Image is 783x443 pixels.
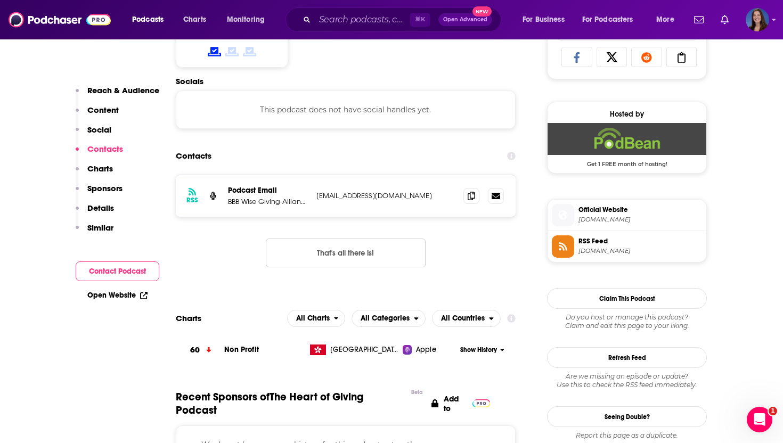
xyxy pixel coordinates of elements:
button: Social [76,125,111,144]
h2: Categories [352,310,426,327]
span: For Podcasters [582,12,633,27]
h3: RSS [186,196,198,204]
div: Report this page as a duplicate. [547,431,707,440]
span: All Categories [361,315,410,322]
img: Podchaser - Follow, Share and Rate Podcasts [9,10,111,30]
button: Content [76,105,119,125]
span: More [656,12,674,27]
span: Official Website [578,205,702,215]
p: Sponsors [87,183,123,193]
p: Charts [87,163,113,174]
h2: Countries [432,310,501,327]
span: feed.podbean.com [578,247,702,255]
div: Hosted by [548,110,706,119]
button: Refresh Feed [547,347,707,368]
img: User Profile [746,8,769,31]
a: Seeing Double? [547,406,707,427]
button: open menu [219,11,279,28]
button: open menu [125,11,177,28]
div: Are we missing an episode or update? Use this to check the RSS feed immediately. [547,372,707,389]
button: Reach & Audience [76,85,159,105]
p: Add to [444,394,467,413]
span: Hong Kong [330,344,399,355]
img: Pro Logo [472,399,490,407]
button: Nothing here. [266,239,426,267]
span: Open Advanced [443,17,487,22]
button: Contacts [76,144,123,163]
a: Share on X/Twitter [597,47,627,67]
button: Details [76,203,114,223]
p: [EMAIL_ADDRESS][DOMAIN_NAME] [316,191,455,200]
span: Podcasts [132,12,164,27]
a: Charts [176,11,213,28]
a: Add to [431,390,490,417]
a: Apple [403,344,456,355]
p: Details [87,203,114,213]
button: Sponsors [76,183,123,203]
p: BBB Wise Giving Alliance [228,197,308,206]
p: Contacts [87,144,123,154]
span: heartgiving.podbean.com [578,216,702,224]
h3: 60 [190,344,200,356]
button: Show profile menu [746,8,769,31]
a: Non Profit [224,345,259,354]
span: RSS Feed [578,236,702,246]
span: Charts [183,12,206,27]
button: Similar [76,223,113,242]
div: This podcast does not have social handles yet. [176,91,516,129]
button: open menu [575,11,649,28]
p: Podcast Email [228,186,308,195]
h2: Platforms [287,310,346,327]
span: Show History [460,346,497,355]
img: Podbean Deal: Get 1 FREE month of hosting! [548,123,706,155]
h2: Charts [176,313,201,323]
button: Charts [76,163,113,183]
a: RSS Feed[DOMAIN_NAME] [552,235,702,258]
a: Copy Link [666,47,697,67]
button: Claim This Podcast [547,288,707,309]
span: Monitoring [227,12,265,27]
a: Official Website[DOMAIN_NAME] [552,204,702,226]
p: Content [87,105,119,115]
div: Claim and edit this page to your liking. [547,313,707,330]
p: Reach & Audience [87,85,159,95]
a: Share on Reddit [631,47,662,67]
span: All Countries [441,315,485,322]
p: Social [87,125,111,135]
span: Recent Sponsors of The Heart of Giving Podcast [176,390,406,417]
button: open menu [649,11,688,28]
a: Show notifications dropdown [716,11,733,29]
p: Similar [87,223,113,233]
span: All Charts [296,315,330,322]
div: Search podcasts, credits, & more... [296,7,511,32]
button: open menu [287,310,346,327]
span: Get 1 FREE month of hosting! [548,155,706,168]
a: 60 [176,335,224,365]
button: Show History [457,346,508,355]
iframe: Intercom live chat [747,407,772,432]
span: Logged in as emmadonovan [746,8,769,31]
h2: Contacts [176,146,211,166]
a: Open Website [87,291,148,300]
a: Show notifications dropdown [690,11,708,29]
a: Share on Facebook [561,47,592,67]
span: Apple [416,344,436,355]
span: Do you host or manage this podcast? [547,313,707,322]
div: Beta [411,389,423,396]
input: Search podcasts, credits, & more... [315,11,410,28]
button: open menu [352,310,426,327]
button: open menu [515,11,578,28]
span: For Business [523,12,565,27]
h2: Socials [176,76,516,86]
button: Contact Podcast [76,261,159,281]
button: open menu [432,310,501,327]
span: ⌘ K [410,13,430,27]
span: New [472,6,492,17]
a: Podbean Deal: Get 1 FREE month of hosting! [548,123,706,167]
a: [GEOGRAPHIC_DATA] [306,344,403,355]
button: Open AdvancedNew [438,13,492,26]
span: 1 [769,407,777,415]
